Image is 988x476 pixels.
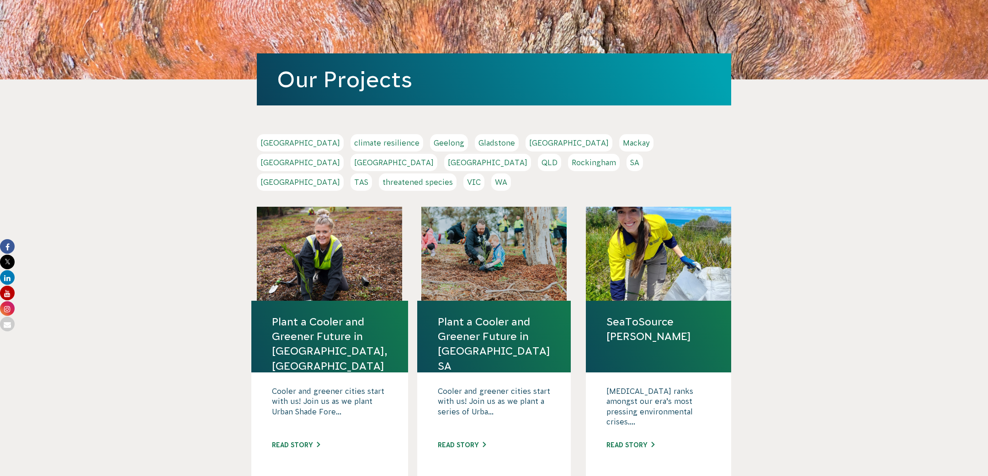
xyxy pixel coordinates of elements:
[444,154,531,171] a: [GEOGRAPHIC_DATA]
[257,134,344,152] a: [GEOGRAPHIC_DATA]
[568,154,620,171] a: Rockingham
[619,134,653,152] a: Mackay
[438,386,550,432] p: Cooler and greener cities start with us! Join us as we plant a series of Urba...
[272,441,320,449] a: Read story
[438,314,550,373] a: Plant a Cooler and Greener Future in [GEOGRAPHIC_DATA] SA
[272,386,388,432] p: Cooler and greener cities start with us! Join us as we plant Urban Shade Fore...
[475,134,519,152] a: Gladstone
[491,173,511,191] a: WA
[272,314,388,373] a: Plant a Cooler and Greener Future in [GEOGRAPHIC_DATA], [GEOGRAPHIC_DATA]
[257,173,344,191] a: [GEOGRAPHIC_DATA]
[257,154,344,171] a: [GEOGRAPHIC_DATA]
[351,173,372,191] a: TAS
[438,441,486,449] a: Read story
[463,173,484,191] a: VIC
[606,441,654,449] a: Read story
[277,67,412,92] a: Our Projects
[379,173,457,191] a: threatened species
[606,314,711,344] a: SeaToSource [PERSON_NAME]
[351,134,423,152] a: climate resilience
[606,386,711,432] p: [MEDICAL_DATA] ranks amongst our era’s most pressing environmental crises....
[430,134,468,152] a: Geelong
[351,154,437,171] a: [GEOGRAPHIC_DATA]
[627,154,643,171] a: SA
[526,134,612,152] a: [GEOGRAPHIC_DATA]
[538,154,561,171] a: QLD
